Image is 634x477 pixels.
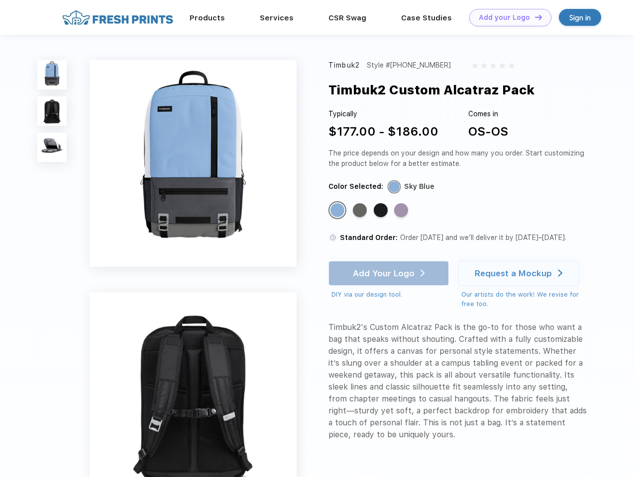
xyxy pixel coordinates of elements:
[37,60,67,89] img: func=resize&h=100
[90,60,297,267] img: func=resize&h=640
[190,13,225,22] a: Products
[394,203,408,217] div: Lavender
[481,63,487,69] img: gray_star.svg
[509,63,515,69] img: gray_star.svg
[569,12,591,23] div: Sign in
[328,109,438,119] div: Typically
[328,123,438,141] div: $177.00 - $186.00
[328,233,337,242] img: standard order
[328,148,588,169] div: The price depends on your design and how many you order. Start customizing the product below for ...
[461,290,588,309] div: Our artists do the work! We revise for free too.
[468,123,508,141] div: OS-OS
[535,14,542,20] img: DT
[328,321,588,441] div: Timbuk2's Custom Alcatraz Pack is the go-to for those who want a bag that speaks without shouting...
[559,9,601,26] a: Sign in
[468,109,508,119] div: Comes in
[490,63,496,69] img: gray_star.svg
[328,60,360,71] div: Timbuk2
[340,234,398,241] span: Standard Order:
[37,96,67,126] img: func=resize&h=100
[331,290,449,300] div: DIY via our design tool.
[472,63,478,69] img: gray_star.svg
[367,60,451,71] div: Style #[PHONE_NUMBER]
[499,63,505,69] img: gray_star.svg
[328,181,383,192] div: Color Selected:
[479,13,530,22] div: Add your Logo
[404,181,434,192] div: Sky Blue
[328,80,534,99] div: Timbuk2 Custom Alcatraz Pack
[37,133,67,162] img: func=resize&h=100
[59,9,176,26] img: fo%20logo%202.webp
[353,203,367,217] div: Gunmetal
[558,269,562,277] img: white arrow
[330,203,344,217] div: Sky Blue
[475,268,552,278] div: Request a Mockup
[374,203,388,217] div: Jet Black
[400,234,566,241] span: Order [DATE] and we’ll deliver it by [DATE]–[DATE].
